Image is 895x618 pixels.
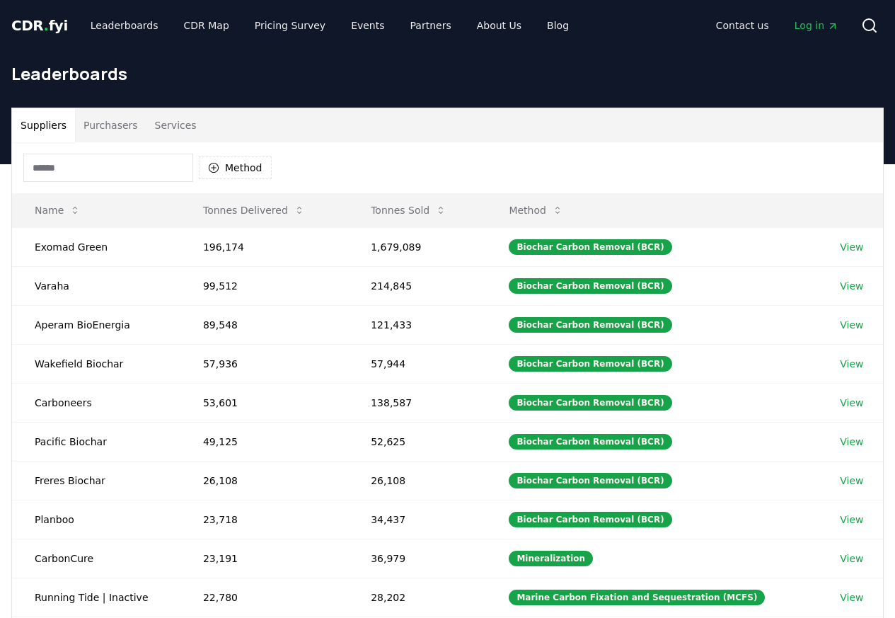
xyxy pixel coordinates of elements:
a: About Us [466,13,533,38]
span: . [44,17,49,34]
div: Biochar Carbon Removal (BCR) [509,512,671,527]
td: Aperam BioEnergia [12,305,180,344]
a: Leaderboards [79,13,170,38]
td: 49,125 [180,422,348,461]
nav: Main [705,13,850,38]
div: Biochar Carbon Removal (BCR) [509,278,671,294]
td: CarbonCure [12,539,180,578]
a: View [840,396,863,410]
td: 34,437 [348,500,486,539]
td: Planboo [12,500,180,539]
td: Running Tide | Inactive [12,578,180,617]
td: 214,845 [348,266,486,305]
a: Pricing Survey [243,13,337,38]
button: Name [23,196,92,224]
td: 26,108 [180,461,348,500]
td: 28,202 [348,578,486,617]
td: 22,780 [180,578,348,617]
nav: Main [79,13,580,38]
a: View [840,357,863,371]
td: 26,108 [348,461,486,500]
td: 36,979 [348,539,486,578]
a: View [840,513,863,527]
td: 53,601 [180,383,348,422]
td: 23,191 [180,539,348,578]
a: CDR.fyi [11,16,68,35]
a: Partners [399,13,463,38]
div: Biochar Carbon Removal (BCR) [509,356,671,372]
a: View [840,590,863,605]
button: Tonnes Delivered [192,196,316,224]
td: Exomad Green [12,227,180,266]
td: 89,548 [180,305,348,344]
td: 23,718 [180,500,348,539]
a: View [840,435,863,449]
a: View [840,551,863,566]
span: Log in [795,18,838,33]
div: Mineralization [509,551,593,566]
a: View [840,318,863,332]
a: View [840,279,863,293]
a: CDR Map [173,13,241,38]
span: CDR fyi [11,17,68,34]
td: 1,679,089 [348,227,486,266]
td: 99,512 [180,266,348,305]
div: Biochar Carbon Removal (BCR) [509,317,671,333]
td: Freres Biochar [12,461,180,500]
td: Carboneers [12,383,180,422]
td: Varaha [12,266,180,305]
button: Method [199,156,272,179]
td: Wakefield Biochar [12,344,180,383]
button: Method [497,196,574,224]
td: 138,587 [348,383,486,422]
td: 57,944 [348,344,486,383]
a: Log in [783,13,850,38]
button: Suppliers [12,108,75,142]
a: View [840,240,863,254]
a: Contact us [705,13,780,38]
a: View [840,474,863,488]
button: Services [146,108,205,142]
td: Pacific Biochar [12,422,180,461]
button: Purchasers [75,108,146,142]
a: Events [340,13,395,38]
div: Marine Carbon Fixation and Sequestration (MCFS) [509,590,765,605]
td: 57,936 [180,344,348,383]
div: Biochar Carbon Removal (BCR) [509,473,671,488]
td: 121,433 [348,305,486,344]
div: Biochar Carbon Removal (BCR) [509,239,671,255]
h1: Leaderboards [11,62,884,85]
div: Biochar Carbon Removal (BCR) [509,395,671,411]
a: Blog [536,13,580,38]
td: 52,625 [348,422,486,461]
div: Biochar Carbon Removal (BCR) [509,434,671,450]
button: Tonnes Sold [359,196,458,224]
td: 196,174 [180,227,348,266]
